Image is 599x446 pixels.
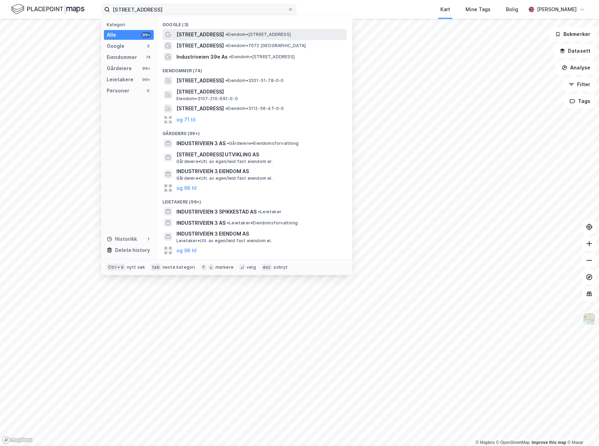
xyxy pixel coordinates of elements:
[227,220,298,226] span: Leietaker • Eiendomsforvaltning
[261,264,272,271] div: esc
[176,42,224,50] span: [STREET_ADDRESS]
[107,42,124,50] div: Google
[258,209,281,215] span: Leietaker
[157,62,352,75] div: Eiendommer (74)
[176,219,226,227] span: INDUSTRIVEIEN 3 AS
[107,75,134,84] div: Leietakere
[127,265,145,270] div: nytt søk
[176,159,273,164] span: Gårdeiere • Utl. av egen/leid fast eiendom el.
[563,77,596,91] button: Filter
[506,5,518,14] div: Bolig
[107,87,129,95] div: Personer
[107,235,137,243] div: Historikk
[157,256,352,269] div: Historikk (1)
[465,5,491,14] div: Mine Tags
[564,412,599,446] div: Kontrollprogram for chat
[157,194,352,206] div: Leietakere (99+)
[537,5,577,14] div: [PERSON_NAME]
[554,44,596,58] button: Datasett
[532,440,566,445] a: Improve this map
[229,54,295,60] span: Eiendom • [STREET_ADDRESS]
[176,30,224,39] span: [STREET_ADDRESS]
[225,106,227,111] span: •
[176,116,196,124] button: og 71 til
[145,88,151,94] div: 0
[225,106,284,111] span: Eiendom • 3112-56-47-0-0
[176,230,344,238] span: INDUSTRIVEIEN 3 EIENDOM AS
[176,150,344,159] span: [STREET_ADDRESS] UTVIKLING AS
[176,76,224,85] span: [STREET_ADDRESS]
[157,16,352,29] div: Google (3)
[247,265,256,270] div: velg
[162,265,195,270] div: neste kategori
[225,78,284,83] span: Eiendom • 3201-51-78-0-0
[225,43,306,49] span: Eiendom • 7072 [GEOGRAPHIC_DATA]
[227,220,229,225] span: •
[141,77,151,82] div: 99+
[110,4,288,15] input: Søk på adresse, matrikkel, gårdeiere, leietakere eller personer
[564,94,596,108] button: Tags
[157,125,352,138] div: Gårdeiere (99+)
[11,3,84,15] img: logo.f888ab2527a4732fd821a326f86c7f29.svg
[227,141,298,146] span: Gårdeiere • Eiendomsforvaltning
[564,412,599,446] iframe: Chat Widget
[176,176,273,181] span: Gårdeiere • Utl. av egen/leid fast eiendom el.
[258,209,260,214] span: •
[107,264,126,271] div: Ctrl + k
[107,22,154,27] div: Kategori
[141,32,151,38] div: 99+
[107,53,137,61] div: Eiendommer
[107,31,116,39] div: Alle
[145,54,151,60] div: 74
[229,54,231,59] span: •
[225,78,227,83] span: •
[556,61,596,75] button: Analyse
[225,32,227,37] span: •
[176,53,228,61] span: Industriveien 39e As
[225,43,227,48] span: •
[176,246,197,255] button: og 96 til
[141,66,151,71] div: 99+
[176,167,344,176] span: INDUSTRIVEIEN 3 EIENDOM AS
[583,312,596,326] img: Z
[176,104,224,113] span: [STREET_ADDRESS]
[549,27,596,41] button: Bokmerker
[215,265,234,270] div: markere
[496,440,530,445] a: OpenStreetMap
[273,265,288,270] div: avbryt
[107,64,132,73] div: Gårdeiere
[176,96,238,102] span: Eiendom • 3107-210-691-0-0
[145,43,151,49] div: 3
[2,436,33,444] a: Mapbox homepage
[476,440,495,445] a: Mapbox
[176,88,344,96] span: [STREET_ADDRESS]
[227,141,229,146] span: •
[151,264,161,271] div: tab
[176,238,272,244] span: Leietaker • Utl. av egen/leid fast eiendom el.
[176,208,257,216] span: INDUSTRIVEIEN 3 SPIKKESTAD AS
[176,139,226,148] span: INDUSTRIVEIEN 3 AS
[440,5,450,14] div: Kart
[176,184,197,192] button: og 96 til
[225,32,291,37] span: Eiendom • [STREET_ADDRESS]
[145,236,151,242] div: 1
[115,246,150,254] div: Delete history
